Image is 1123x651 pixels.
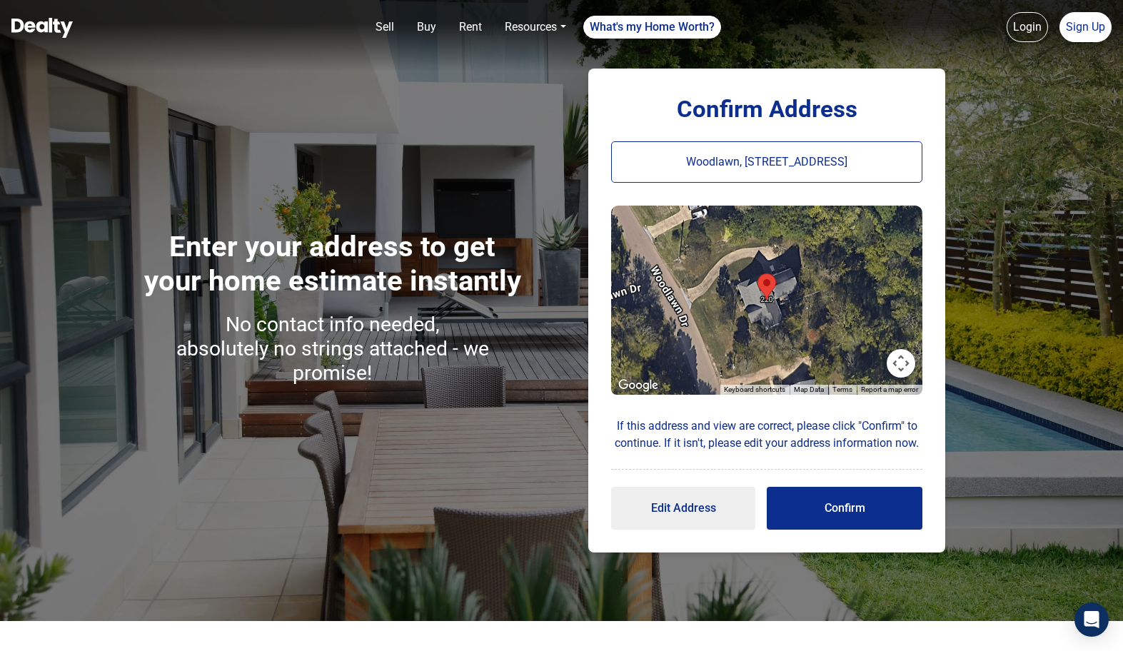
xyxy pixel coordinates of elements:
a: Rent [453,13,488,41]
a: Terms (opens in new tab) [832,385,852,393]
a: Report a map error [861,385,918,393]
a: Resources [499,13,571,41]
button: Keyboard shortcuts [724,385,785,395]
button: Confirm [767,487,922,530]
button: Map camera controls [887,349,915,378]
a: What's my Home Worth? [583,16,721,39]
h3: No contact info needed, absolutely no strings attached - we promise! [142,313,523,385]
p: Woodlawn, [STREET_ADDRESS] [611,141,922,183]
img: Google [615,376,662,395]
a: Buy [411,13,442,41]
button: Map Data [794,385,824,395]
h1: Enter your address to get your home estimate instantly [142,230,523,391]
a: Login [1007,12,1048,42]
img: Dealty - Buy, Sell & Rent Homes [11,18,73,38]
iframe: BigID CMP Widget [7,608,50,651]
div: Open Intercom Messenger [1074,602,1109,637]
a: Open this area in Google Maps (opens a new window) [615,376,662,395]
button: Edit Address [611,487,755,530]
div: Confirm Address [611,91,922,127]
a: Sell [370,13,400,41]
a: Sign Up [1059,12,1112,42]
p: If this address and view are correct, please click "Confirm" to continue. If it isn't, please edi... [611,418,922,452]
